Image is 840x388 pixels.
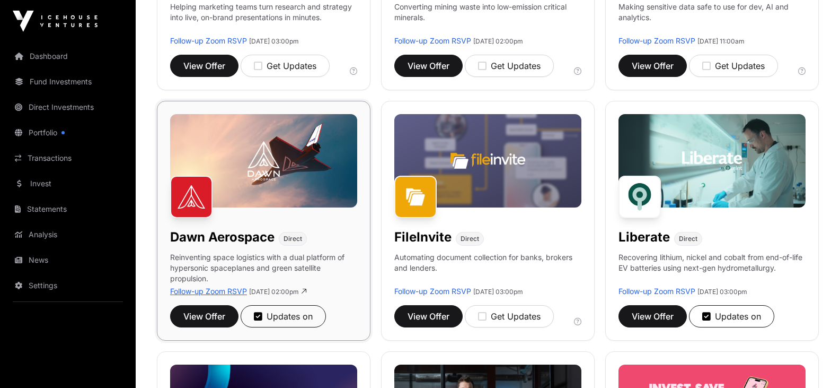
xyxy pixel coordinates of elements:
[249,37,299,45] span: [DATE] 03:00pm
[394,55,463,77] button: View Offer
[254,59,316,72] div: Get Updates
[618,252,806,286] p: Recovering lithium, nickel and cobalt from end-of-life EV batteries using next-gen hydrometallurgy.
[170,229,275,246] h1: Dawn Aerospace
[394,287,471,296] a: Follow-up Zoom RSVP
[394,305,463,327] button: View Offer
[8,45,127,68] a: Dashboard
[394,229,452,246] h1: FileInvite
[394,2,581,36] p: Converting mining waste into low-emission critical minerals.
[241,305,326,327] button: Updates on
[679,235,697,243] span: Direct
[8,121,127,144] a: Portfolio
[170,176,213,218] img: Dawn Aerospace
[473,37,523,45] span: [DATE] 02:00pm
[618,2,806,36] p: Making sensitive data safe to use for dev, AI and analytics.
[408,310,449,323] span: View Offer
[478,59,541,72] div: Get Updates
[170,252,357,286] p: Reinventing space logistics with a dual platform of hypersonic spaceplanes and green satellite pr...
[461,235,479,243] span: Direct
[632,59,674,72] span: View Offer
[618,229,670,246] h1: Liberate
[697,288,747,296] span: [DATE] 03:00pm
[618,176,661,218] img: Liberate
[702,59,765,72] div: Get Updates
[465,55,554,77] button: Get Updates
[408,59,449,72] span: View Offer
[249,288,299,296] span: [DATE] 02:00pm
[618,114,806,208] img: Liberate-Banner.jpg
[394,176,437,218] img: FileInvite
[8,197,127,221] a: Statements
[13,11,98,32] img: Icehouse Ventures Logo
[8,248,127,272] a: News
[8,172,127,195] a: Invest
[183,59,225,72] span: View Offer
[697,37,745,45] span: [DATE] 11:00am
[284,235,302,243] span: Direct
[787,337,840,388] iframe: Chat Widget
[394,36,471,45] a: Follow-up Zoom RSVP
[241,55,330,77] button: Get Updates
[8,96,127,119] a: Direct Investments
[618,305,687,327] button: View Offer
[618,287,695,296] a: Follow-up Zoom RSVP
[170,287,247,296] a: Follow-up Zoom RSVP
[394,114,581,208] img: File-Invite-Banner.jpg
[618,55,687,77] button: View Offer
[170,305,238,327] button: View Offer
[632,310,674,323] span: View Offer
[702,310,761,323] div: Updates on
[8,146,127,170] a: Transactions
[473,288,523,296] span: [DATE] 03:00pm
[183,310,225,323] span: View Offer
[170,36,247,45] a: Follow-up Zoom RSVP
[465,305,554,327] button: Get Updates
[170,55,238,77] button: View Offer
[8,274,127,297] a: Settings
[394,252,581,286] p: Automating document collection for banks, brokers and lenders.
[8,223,127,246] a: Analysis
[478,310,541,323] div: Get Updates
[689,55,778,77] button: Get Updates
[170,114,357,208] img: Dawn-Banner.jpg
[618,36,695,45] a: Follow-up Zoom RSVP
[8,70,127,93] a: Fund Investments
[689,305,774,327] button: Updates on
[170,2,357,36] p: Helping marketing teams turn research and strategy into live, on-brand presentations in minutes.
[254,310,313,323] div: Updates on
